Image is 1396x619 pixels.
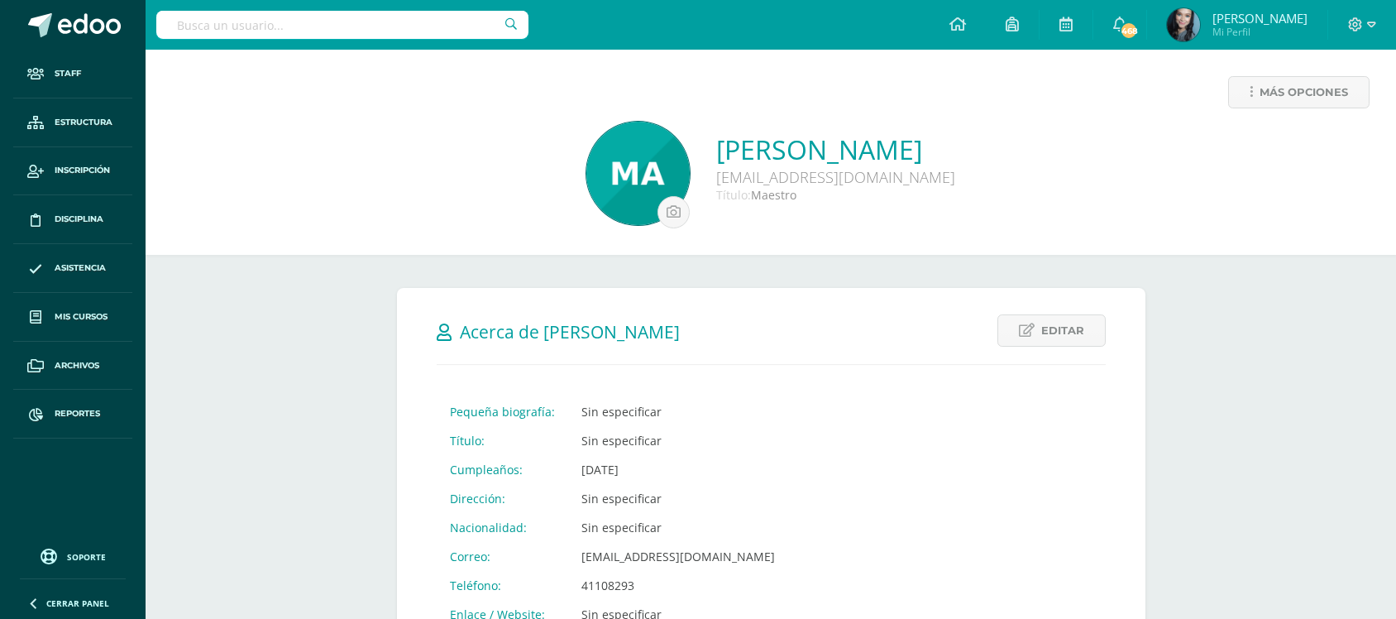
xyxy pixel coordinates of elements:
a: Editar [997,314,1106,347]
td: Dirección: [437,484,568,513]
span: Título: [716,187,751,203]
span: Maestro [751,187,796,203]
span: Mis cursos [55,310,108,324]
span: Inscripción [55,164,110,177]
a: Soporte [20,545,126,567]
td: Teléfono: [437,571,568,600]
span: Estructura [55,116,112,129]
a: Disciplina [13,195,132,244]
input: Busca un usuario... [156,11,528,39]
img: e4c0f92a9101db4c182c6559581731dd.png [586,122,690,225]
span: Soporte [67,551,106,563]
a: Asistencia [13,244,132,293]
a: [PERSON_NAME] [716,132,955,167]
td: Nacionalidad: [437,513,568,542]
td: Sin especificar [568,426,788,455]
td: Cumpleaños: [437,455,568,484]
span: Acerca de [PERSON_NAME] [460,320,680,343]
span: Disciplina [55,213,103,226]
span: 468 [1120,22,1138,40]
td: 41108293 [568,571,788,600]
span: Reportes [55,407,100,420]
a: Staff [13,50,132,98]
td: Correo: [437,542,568,571]
td: [DATE] [568,455,788,484]
span: Más opciones [1260,77,1348,108]
td: Pequeña biografía: [437,397,568,426]
span: Asistencia [55,262,106,275]
div: [EMAIL_ADDRESS][DOMAIN_NAME] [716,167,955,187]
td: Sin especificar [568,397,788,426]
a: Mis cursos [13,293,132,342]
a: Reportes [13,390,132,439]
span: Mi Perfil [1212,25,1308,39]
span: Cerrar panel [46,597,109,609]
a: Inscripción [13,147,132,196]
img: 775886bf149f59632f5d85e739ecf2a2.png [1167,8,1200,41]
a: Más opciones [1228,76,1370,108]
span: Editar [1041,315,1084,346]
td: Sin especificar [568,484,788,513]
td: Sin especificar [568,513,788,542]
span: Staff [55,67,81,80]
td: [EMAIL_ADDRESS][DOMAIN_NAME] [568,542,788,571]
td: Título: [437,426,568,455]
span: [PERSON_NAME] [1212,10,1308,26]
a: Archivos [13,342,132,391]
a: Estructura [13,98,132,147]
span: Archivos [55,359,99,372]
